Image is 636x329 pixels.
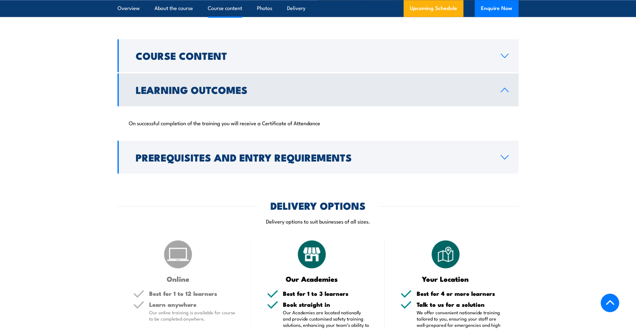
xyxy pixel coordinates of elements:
h5: Best for 4 or more learners [416,290,503,296]
a: Learning Outcomes [117,73,519,106]
h2: DELIVERY OPTIONS [270,201,366,209]
h3: Your Location [400,275,490,282]
h5: Talk to us for a solution [416,301,503,307]
h3: Our Academies [267,275,357,282]
a: Course Content [117,39,519,72]
p: On successful completion of the training you will receive a Certificate of Attendance [129,120,507,126]
p: Our online training is available for course to be completed anywhere. [149,309,236,321]
p: Delivery options to suit businesses of all sizes. [117,217,519,224]
h5: Best for 1 to 3 learners [283,290,369,296]
h2: Learning Outcomes [136,85,491,94]
a: Prerequisites and Entry Requirements [117,141,519,173]
h3: Online [133,275,223,282]
h2: Course Content [136,51,491,60]
h5: Book straight in [283,301,369,307]
h2: Prerequisites and Entry Requirements [136,152,491,161]
h5: Best for 1 to 12 learners [149,290,236,296]
h5: Learn anywhere [149,301,236,307]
